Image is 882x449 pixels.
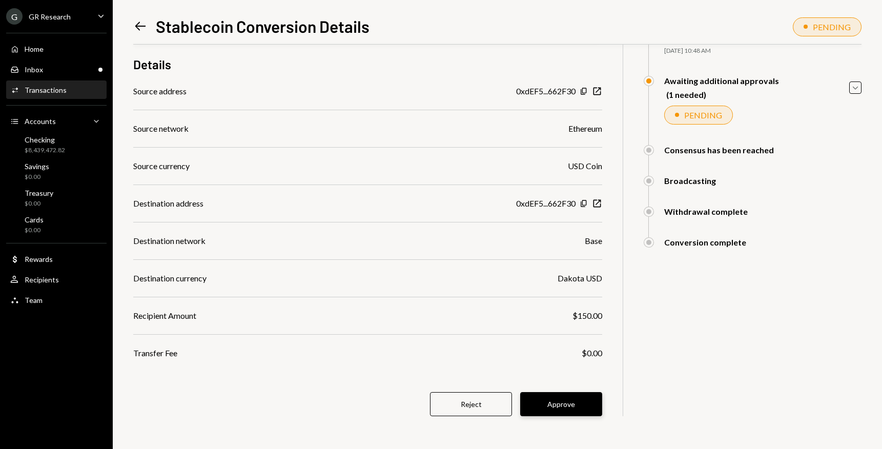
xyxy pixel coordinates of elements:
[25,162,49,171] div: Savings
[666,90,779,99] div: (1 needed)
[6,60,107,78] a: Inbox
[25,296,43,304] div: Team
[572,310,602,322] div: $150.00
[664,207,748,216] div: Withdrawal complete
[133,123,189,135] div: Source network
[25,117,56,126] div: Accounts
[516,197,576,210] div: 0xdEF5...662F30
[25,226,44,235] div: $0.00
[133,160,190,172] div: Source currency
[6,186,107,210] a: Treasury$0.00
[6,250,107,268] a: Rewards
[558,272,602,284] div: Dakota USD
[156,16,370,36] h1: Stablecoin Conversion Details
[25,199,53,208] div: $0.00
[664,76,779,86] div: Awaiting additional approvals
[25,45,44,53] div: Home
[6,39,107,58] a: Home
[133,347,177,359] div: Transfer Fee
[133,56,171,73] h3: Details
[25,86,67,94] div: Transactions
[664,176,716,186] div: Broadcasting
[582,347,602,359] div: $0.00
[133,272,207,284] div: Destination currency
[133,310,196,322] div: Recipient Amount
[133,85,187,97] div: Source address
[25,173,49,181] div: $0.00
[568,160,602,172] div: USD Coin
[29,12,71,21] div: GR Research
[585,235,602,247] div: Base
[25,65,43,74] div: Inbox
[25,275,59,284] div: Recipients
[684,110,722,120] div: PENDING
[6,159,107,183] a: Savings$0.00
[6,112,107,130] a: Accounts
[25,146,65,155] div: $8,439,472.82
[6,132,107,157] a: Checking$8,439,472.82
[664,237,746,247] div: Conversion complete
[813,22,851,32] div: PENDING
[6,80,107,99] a: Transactions
[430,392,512,416] button: Reject
[520,392,602,416] button: Approve
[664,47,862,55] div: [DATE] 10:48 AM
[6,212,107,237] a: Cards$0.00
[6,270,107,289] a: Recipients
[516,85,576,97] div: 0xdEF5...662F30
[25,135,65,144] div: Checking
[133,197,203,210] div: Destination address
[133,235,206,247] div: Destination network
[6,291,107,309] a: Team
[25,215,44,224] div: Cards
[25,189,53,197] div: Treasury
[25,255,53,263] div: Rewards
[6,8,23,25] div: G
[568,123,602,135] div: Ethereum
[664,145,774,155] div: Consensus has been reached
